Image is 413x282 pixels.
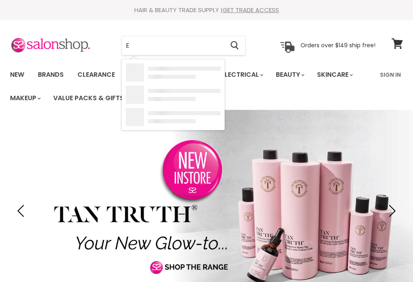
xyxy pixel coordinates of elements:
a: Brands [32,66,70,83]
a: GET TRADE ACCESS [223,6,279,14]
a: Sign In [375,66,406,83]
a: Clearance [71,66,121,83]
p: Orders over $149 ship free! [300,42,375,49]
a: Electrical [215,66,268,83]
a: New [4,66,30,83]
button: Next [383,203,399,219]
ul: Main menu [4,63,375,110]
form: Product [121,36,246,55]
button: Search [224,36,245,55]
button: Previous [14,203,30,219]
input: Search [122,36,224,55]
a: Beauty [270,66,309,83]
a: Makeup [4,90,46,107]
a: Skincare [311,66,358,83]
a: Value Packs & Gifts [47,90,130,107]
